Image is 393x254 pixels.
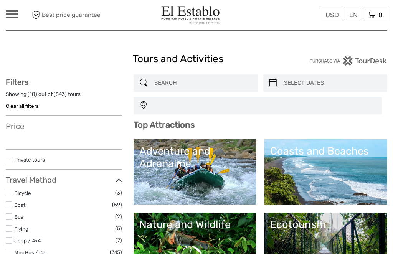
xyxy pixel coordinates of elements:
img: El Establo Mountain Hotel [161,6,220,25]
a: Bicycle [14,190,31,196]
a: Clear all filters [6,103,39,109]
label: 18 [30,91,35,98]
span: (7) [116,236,122,245]
a: Private tours [14,157,45,163]
div: Nature and Wildlife [139,218,251,231]
label: 543 [56,91,65,98]
span: (59) [112,200,122,209]
a: Jeep / 4x4 [14,238,41,244]
a: Flying [14,226,28,232]
strong: Filters [6,78,28,87]
h1: Tours and Activities [133,53,260,65]
input: SELECT DATES [281,76,383,90]
a: Bus [14,214,23,220]
div: Ecotourism [270,218,381,231]
img: PurchaseViaTourDesk.png [309,56,387,66]
span: (5) [115,224,122,233]
b: Top Attractions [134,120,195,130]
input: SEARCH [151,76,254,90]
span: 0 [377,11,384,19]
a: Adventure and Adrenaline [139,145,251,199]
h3: Price [6,122,122,131]
div: EN [346,9,361,21]
span: (3) [115,188,122,197]
span: USD [325,11,339,19]
h3: Travel Method [6,175,122,185]
a: Boat [14,202,25,208]
span: Best price guarantee [30,9,101,21]
span: (2) [115,212,122,221]
div: Adventure and Adrenaline [139,145,251,170]
a: Coasts and Beaches [270,145,381,199]
div: Coasts and Beaches [270,145,381,157]
div: Showing ( ) out of ( ) tours [6,91,122,102]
